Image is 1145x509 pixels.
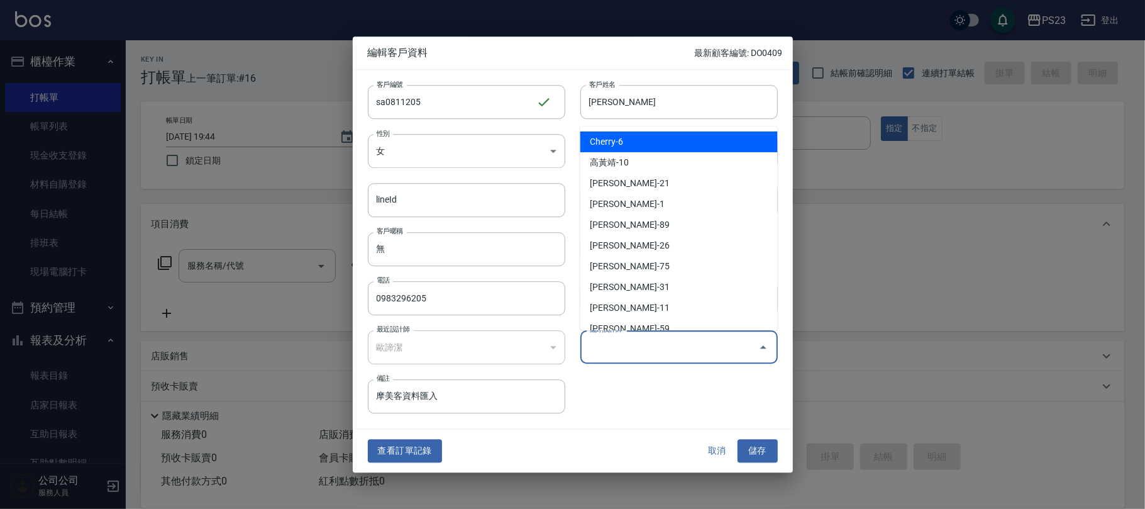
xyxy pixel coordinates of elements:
[368,47,695,59] span: 編輯客戶資料
[580,194,778,215] li: [PERSON_NAME]-1
[368,134,565,168] div: 女
[377,325,409,334] label: 最近設計師
[580,152,778,173] li: 高黃靖-10
[753,337,773,357] button: Close
[580,256,778,277] li: [PERSON_NAME]-75
[589,79,616,89] label: 客戶姓名
[580,277,778,298] li: [PERSON_NAME]-31
[377,227,403,236] label: 客戶暱稱
[697,440,738,463] button: 取消
[580,235,778,256] li: [PERSON_NAME]-26
[377,79,403,89] label: 客戶編號
[580,173,778,194] li: [PERSON_NAME]-21
[377,374,390,384] label: 備註
[580,215,778,235] li: [PERSON_NAME]-89
[738,440,778,463] button: 儲存
[580,298,778,318] li: [PERSON_NAME]-11
[580,131,778,152] li: Cherry-6
[368,440,442,463] button: 查看訂單記錄
[377,276,390,285] label: 電話
[368,330,565,364] div: 歐諦潔
[377,128,390,138] label: 性別
[580,318,778,339] li: [PERSON_NAME]-59
[694,47,782,60] p: 最新顧客編號: DO0409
